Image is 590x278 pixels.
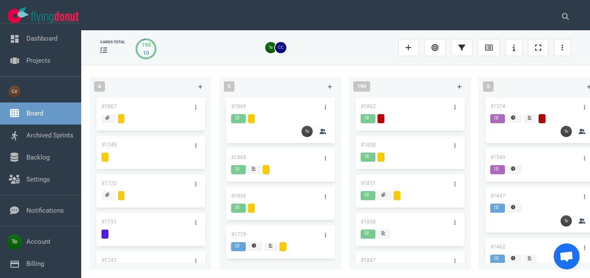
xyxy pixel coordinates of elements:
[361,180,376,186] a: #1851
[231,154,246,160] a: #1868
[301,126,313,137] img: 26
[224,81,235,92] span: 5
[554,243,580,269] a: Chat abierto
[26,153,50,161] a: Backlog
[26,260,44,268] a: Billing
[483,81,494,92] span: 5
[26,176,50,183] a: Settings
[26,207,64,214] a: Notifications
[26,131,73,139] a: Archived Sprints
[94,81,105,92] span: 6
[361,257,376,263] a: #1847
[275,42,286,53] img: 26
[26,35,57,42] a: Dashboard
[142,49,151,57] div: 10
[102,180,117,186] a: #1720
[490,244,505,250] a: #1462
[142,41,151,49] div: 190
[353,81,370,92] span: 190
[361,219,376,225] a: #1858
[102,142,117,148] a: #1749
[231,193,246,199] a: #1866
[561,126,572,137] img: 26
[561,215,572,227] img: 26
[31,11,79,23] img: Flying Donut text logo
[490,193,505,199] a: #1447
[490,154,505,160] a: #1549
[102,257,117,263] a: #1747
[26,57,51,64] a: Projects
[102,219,117,225] a: #1751
[361,103,376,109] a: #1862
[361,142,376,148] a: #1850
[265,42,276,53] img: 26
[26,109,43,117] a: Board
[231,231,246,237] a: #1779
[100,39,125,45] div: cards total
[102,103,117,109] a: #1867
[490,103,505,109] a: #1374
[231,103,246,109] a: #1869
[26,238,51,246] a: Account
